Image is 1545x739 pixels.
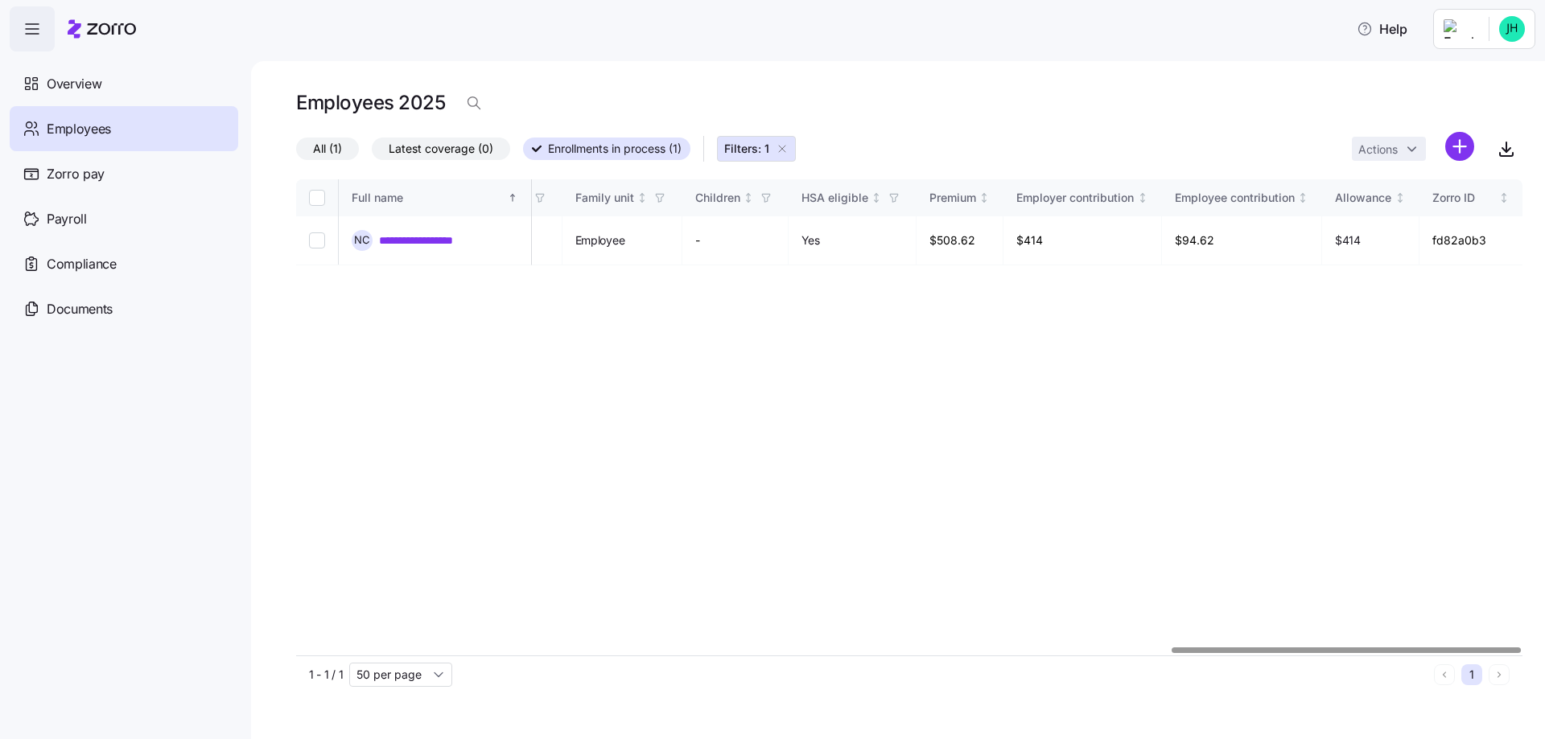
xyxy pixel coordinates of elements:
div: Employer contribution [1016,189,1134,207]
th: PremiumNot sorted [917,179,1004,216]
span: Latest coverage (0) [389,138,493,159]
div: Premium [929,189,976,207]
img: Employer logo [1444,19,1476,39]
th: Family unitNot sorted [562,179,682,216]
td: fd82a0b3 [1419,216,1522,265]
div: Not sorted [637,192,648,203]
div: Zorro ID [1432,189,1496,207]
span: N C [354,235,370,245]
span: $414 [1335,232,1361,248]
span: Help [1357,19,1407,39]
div: Employee contribution [1175,189,1295,207]
td: $94.62 [1162,216,1323,265]
span: Payroll [47,209,87,229]
th: Employer contributionNot sorted [1003,179,1162,216]
th: Full nameSorted ascending [339,179,532,216]
button: Next page [1489,664,1510,685]
button: Previous page [1434,664,1455,685]
div: Family unit [575,189,634,207]
th: AllowanceNot sorted [1322,179,1419,216]
a: Payroll [10,196,238,241]
span: Documents [47,299,113,319]
a: Documents [10,286,238,331]
span: All (1) [313,138,342,159]
div: Sorted ascending [507,192,518,203]
span: Compliance [47,254,117,274]
th: ChildrenNot sorted [682,179,789,216]
td: - [682,216,789,265]
svg: add icon [1445,132,1474,161]
td: $508.62 [917,216,1004,265]
div: HSA eligible [801,189,868,207]
th: HSA eligibleNot sorted [789,179,917,216]
button: Actions [1352,137,1426,161]
div: Not sorted [1395,192,1406,203]
td: $414 [1003,216,1162,265]
div: Allowance [1335,189,1391,207]
div: Children [695,189,740,207]
button: Filters: 1 [717,136,796,162]
div: Not sorted [1297,192,1308,203]
span: Overview [47,74,101,94]
button: 1 [1461,664,1482,685]
div: Not sorted [743,192,754,203]
a: Compliance [10,241,238,286]
span: Employee [575,232,625,248]
th: Employee contributionNot sorted [1162,179,1323,216]
div: Not sorted [978,192,990,203]
a: Zorro pay [10,151,238,196]
span: Yes [801,232,820,248]
th: Zorro IDNot sorted [1419,179,1522,216]
span: Zorro pay [47,164,105,184]
img: 8c8e6c77ffa765d09eea4464d202a615 [1499,16,1525,42]
button: Help [1344,13,1420,45]
div: Not sorted [871,192,882,203]
h1: Employees 2025 [296,90,445,115]
span: Actions [1358,144,1398,155]
input: Select all records [309,190,325,206]
input: Select record 1 [309,232,325,248]
span: 1 - 1 / 1 [309,667,343,683]
div: Full name [352,189,505,207]
div: Not sorted [1498,192,1510,203]
span: Employees [47,119,111,139]
span: Filters: 1 [724,141,769,157]
a: Employees [10,106,238,151]
span: Enrollments in process (1) [548,138,682,159]
div: Not sorted [1137,192,1148,203]
a: Overview [10,61,238,106]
